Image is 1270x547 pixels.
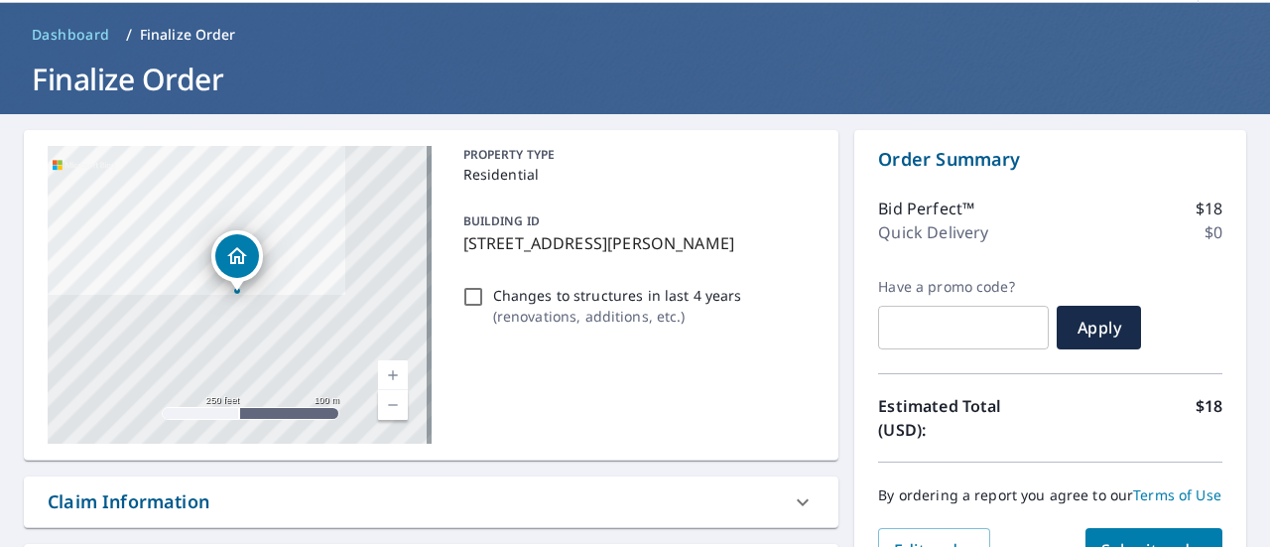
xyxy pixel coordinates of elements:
[1205,220,1222,244] p: $0
[140,25,236,45] p: Finalize Order
[24,477,838,527] div: Claim Information
[878,394,1050,442] p: Estimated Total (USD):
[24,19,118,51] a: Dashboard
[463,146,808,164] p: PROPERTY TYPE
[493,285,742,306] p: Changes to structures in last 4 years
[463,212,540,229] p: BUILDING ID
[48,488,209,515] div: Claim Information
[24,19,1246,51] nav: breadcrumb
[32,25,110,45] span: Dashboard
[1057,306,1141,349] button: Apply
[463,231,808,255] p: [STREET_ADDRESS][PERSON_NAME]
[24,59,1246,99] h1: Finalize Order
[493,306,742,327] p: ( renovations, additions, etc. )
[1196,394,1222,442] p: $18
[878,278,1049,296] label: Have a promo code?
[878,486,1222,504] p: By ordering a report you agree to our
[378,390,408,420] a: Current Level 17, Zoom Out
[878,146,1222,173] p: Order Summary
[878,197,974,220] p: Bid Perfect™
[126,23,132,47] li: /
[463,164,808,185] p: Residential
[1196,197,1222,220] p: $18
[878,220,988,244] p: Quick Delivery
[378,360,408,390] a: Current Level 17, Zoom In
[211,230,263,292] div: Dropped pin, building 1, Residential property, 308 Moye St Barnesville, GA 30204
[1073,317,1125,339] span: Apply
[1133,485,1221,504] a: Terms of Use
